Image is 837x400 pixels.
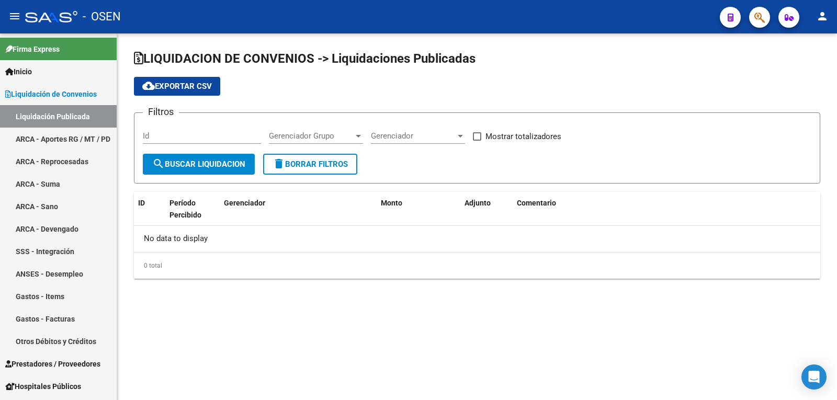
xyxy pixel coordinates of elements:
[220,192,377,238] datatable-header-cell: Gerenciador
[5,358,100,370] span: Prestadores / Proveedores
[134,226,820,252] div: No data to display
[801,364,827,390] div: Open Intercom Messenger
[134,77,220,96] button: Exportar CSV
[273,157,285,170] mat-icon: delete
[5,88,97,100] span: Liquidación de Convenios
[169,199,201,219] span: Período Percibido
[465,199,491,207] span: Adjunto
[138,199,145,207] span: ID
[5,43,60,55] span: Firma Express
[224,199,265,207] span: Gerenciador
[273,159,348,169] span: Borrar Filtros
[377,192,460,238] datatable-header-cell: Monto
[5,381,81,392] span: Hospitales Públicos
[485,130,561,143] span: Mostrar totalizadores
[165,192,205,238] datatable-header-cell: Período Percibido
[143,105,179,119] h3: Filtros
[83,5,121,28] span: - OSEN
[263,154,357,175] button: Borrar Filtros
[816,10,829,22] mat-icon: person
[134,51,476,66] span: LIQUIDACION DE CONVENIOS -> Liquidaciones Publicadas
[152,159,245,169] span: Buscar Liquidacion
[381,199,402,207] span: Monto
[142,79,155,92] mat-icon: cloud_download
[5,66,32,77] span: Inicio
[8,10,21,22] mat-icon: menu
[152,157,165,170] mat-icon: search
[269,131,354,141] span: Gerenciador Grupo
[371,131,456,141] span: Gerenciador
[460,192,513,238] datatable-header-cell: Adjunto
[134,253,820,279] div: 0 total
[142,82,212,91] span: Exportar CSV
[134,192,165,238] datatable-header-cell: ID
[513,192,820,238] datatable-header-cell: Comentario
[143,154,255,175] button: Buscar Liquidacion
[517,199,556,207] span: Comentario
